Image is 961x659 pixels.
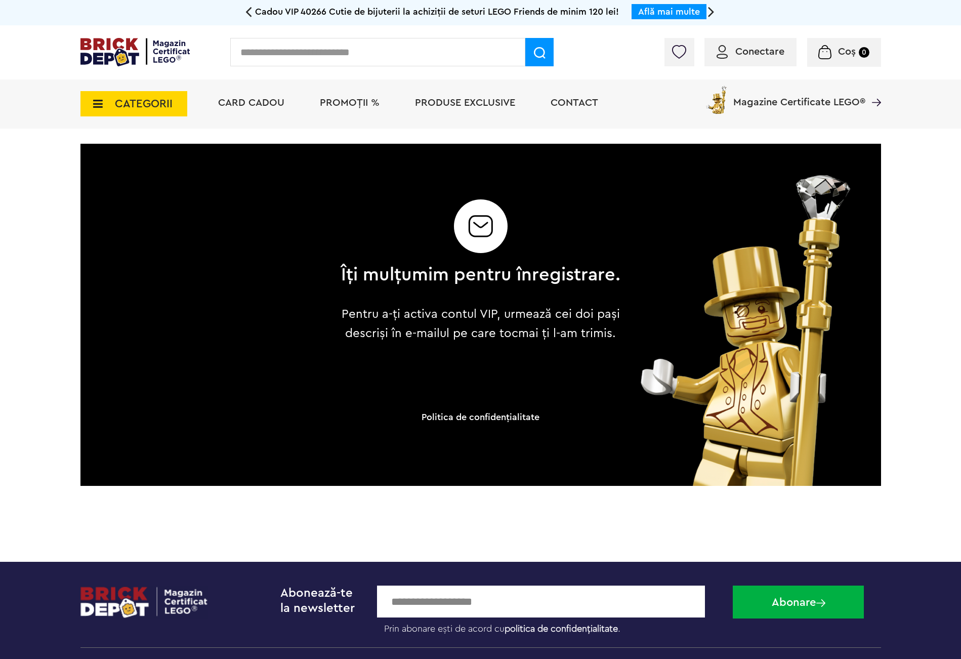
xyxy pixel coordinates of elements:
[733,586,864,619] button: Abonare
[320,98,380,108] a: PROMOȚII %
[838,47,856,57] span: Coș
[280,587,355,614] span: Abonează-te la newsletter
[638,7,700,16] a: Află mai multe
[735,47,784,57] span: Conectare
[333,305,628,343] p: Pentru a-ți activa contul VIP, urmează cei doi pași descriși în e-mailul pe care tocmai ți l-am t...
[733,84,865,107] span: Magazine Certificate LEGO®
[415,98,515,108] a: Produse exclusive
[859,47,869,58] small: 0
[80,586,208,619] img: footerlogo
[816,599,825,607] img: Abonare
[341,265,620,284] h2: Îți mulțumim pentru înregistrare.
[865,84,881,94] a: Magazine Certificate LEGO®
[422,413,539,422] a: Politica de confidenţialitate
[218,98,284,108] a: Card Cadou
[717,47,784,57] a: Conectare
[505,624,618,633] a: politica de confidențialitate
[377,617,725,635] label: Prin abonare ești de acord cu .
[115,98,173,109] span: CATEGORII
[255,7,619,16] span: Cadou VIP 40266 Cutie de bijuterii la achiziții de seturi LEGO Friends de minim 120 lei!
[551,98,598,108] a: Contact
